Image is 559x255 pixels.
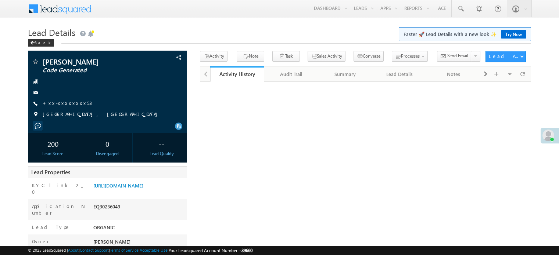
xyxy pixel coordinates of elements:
span: © 2025 LeadSquared | | | | | [28,247,252,254]
div: Summary [325,70,366,79]
button: Send Email [437,51,472,62]
a: Acceptable Use [140,248,168,252]
label: Owner [32,238,49,245]
span: Lead Properties [31,168,70,176]
a: Contact Support [80,248,109,252]
button: Task [272,51,300,62]
span: Your Leadsquared Account Number is [169,248,252,253]
label: Application Number [32,203,86,216]
a: Audit Trail [264,66,318,82]
a: Notes [427,66,481,82]
span: [PERSON_NAME] [43,58,141,65]
a: Back [28,39,58,45]
span: 39660 [241,248,252,253]
a: Summary [319,66,373,82]
div: Lead Score [30,150,76,157]
a: Try Now [501,30,526,39]
div: ORGANIC [92,224,187,234]
button: Converse [354,51,384,62]
button: Lead Actions [485,51,526,62]
div: EQ30236049 [92,203,187,213]
div: Lead Actions [489,53,520,59]
a: About [68,248,79,252]
span: Faster 🚀 Lead Details with a new look ✨ [404,30,526,38]
div: -- [139,137,185,150]
a: Terms of Service [110,248,139,252]
div: 0 [84,137,130,150]
button: Processes [392,51,428,62]
div: Lead Details [379,70,420,79]
div: Notes [433,70,474,79]
span: Processes [401,53,420,59]
a: Lead Details [373,66,427,82]
a: +xx-xxxxxxxx53 [43,100,92,106]
div: Back [28,39,54,47]
span: [GEOGRAPHIC_DATA], [GEOGRAPHIC_DATA] [43,111,161,118]
button: Sales Activity [308,51,345,62]
span: Send Email [447,52,468,59]
button: Activity [200,51,227,62]
div: Activity History [216,70,259,77]
a: [URL][DOMAIN_NAME] [93,182,143,189]
label: KYC link 2_0 [32,182,86,195]
div: Audit Trail [270,70,312,79]
div: Lead Quality [139,150,185,157]
button: Note [237,51,264,62]
span: [PERSON_NAME] [93,238,130,245]
div: 200 [30,137,76,150]
label: Lead Type [32,224,70,230]
span: Code Generated [43,67,141,74]
span: Lead Details [28,26,75,38]
a: Activity History [210,66,264,82]
div: Disengaged [84,150,130,157]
